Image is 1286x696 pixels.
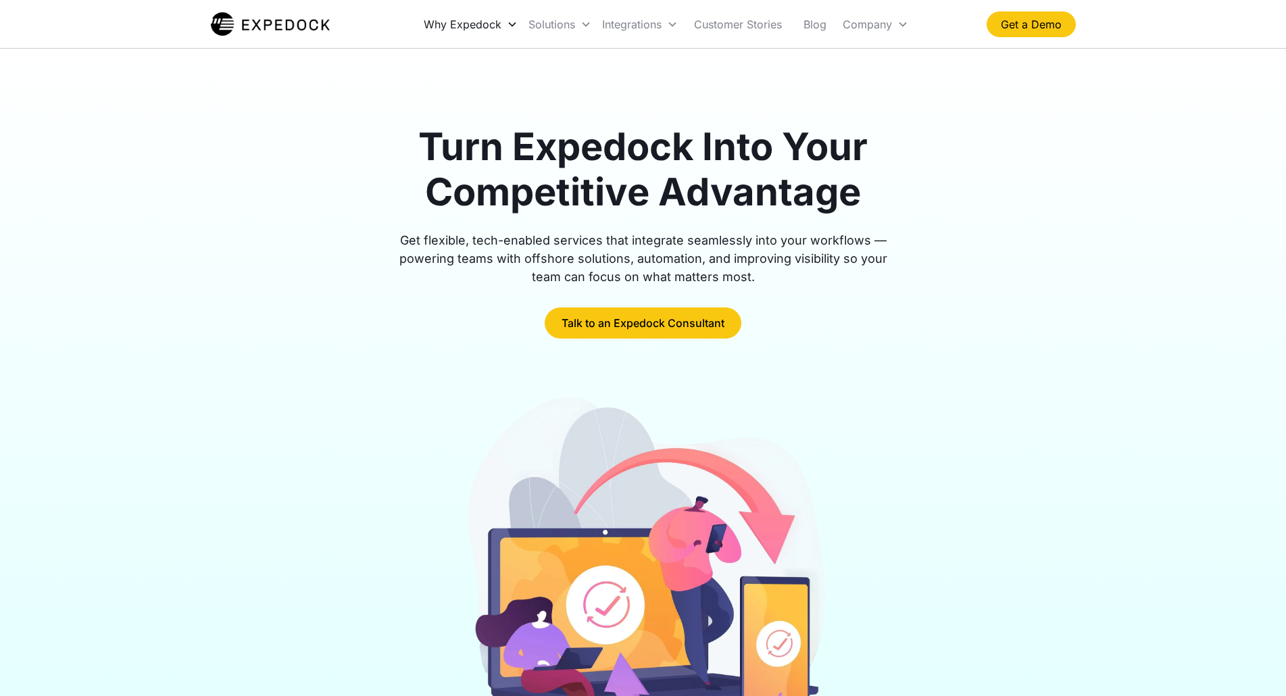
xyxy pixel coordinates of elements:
[384,231,903,286] div: Get flexible, tech-enabled services that integrate seamlessly into your workflows — powering team...
[528,18,575,31] div: Solutions
[545,307,741,339] a: Talk to an Expedock Consultant
[683,1,793,47] a: Customer Stories
[602,18,662,31] div: Integrations
[211,11,330,38] img: Expedock Logo
[384,124,903,215] h1: Turn Expedock Into Your Competitive Advantage
[793,1,837,47] a: Blog
[987,11,1076,37] a: Get a Demo
[843,18,892,31] div: Company
[424,18,501,31] div: Why Expedock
